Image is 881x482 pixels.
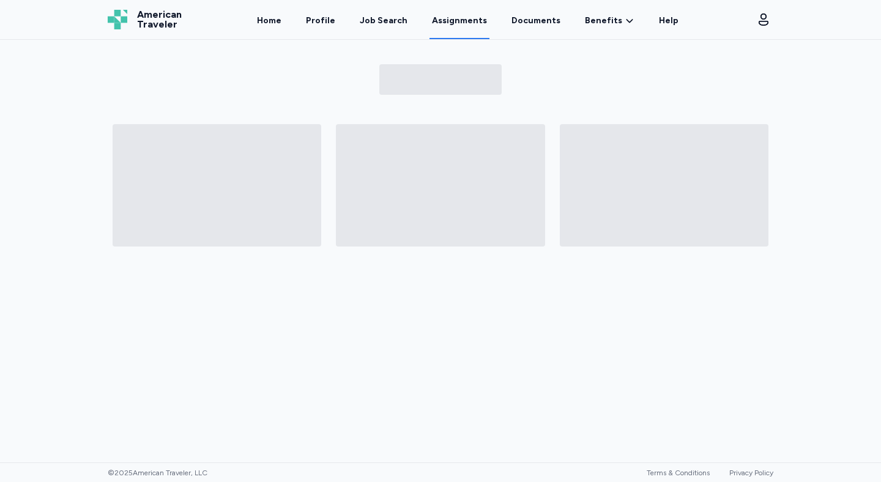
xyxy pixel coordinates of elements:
[729,469,773,477] a: Privacy Policy
[108,468,207,478] span: © 2025 American Traveler, LLC
[647,469,710,477] a: Terms & Conditions
[137,10,182,29] span: American Traveler
[360,15,407,27] div: Job Search
[429,1,489,39] a: Assignments
[585,15,622,27] span: Benefits
[585,15,634,27] a: Benefits
[108,10,127,29] img: Logo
